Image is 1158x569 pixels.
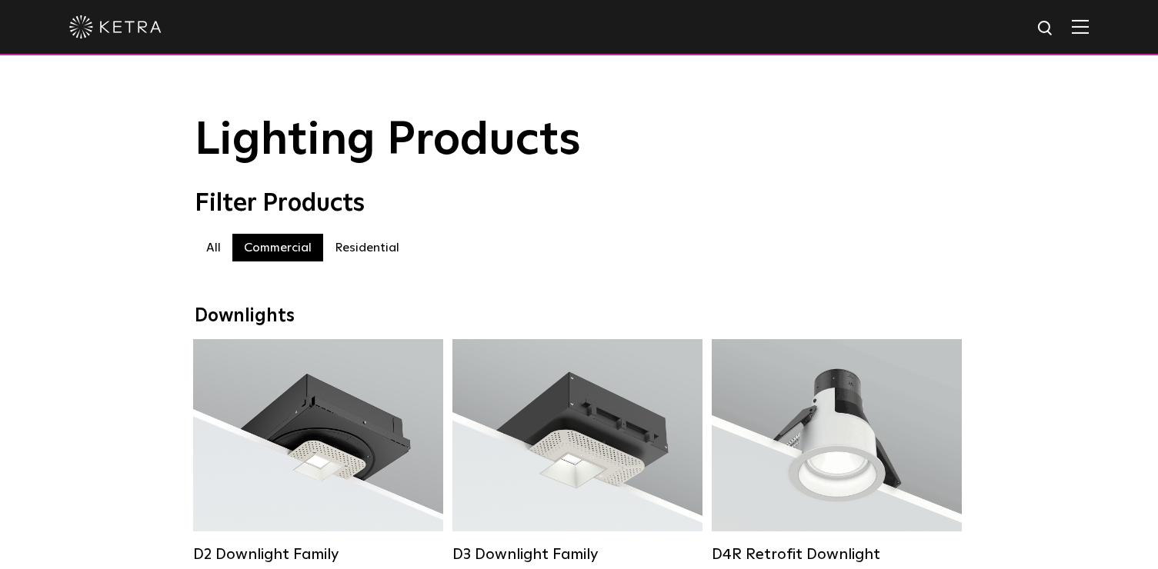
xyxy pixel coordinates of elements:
label: Residential [323,234,411,261]
div: D4R Retrofit Downlight [712,545,962,564]
div: D3 Downlight Family [452,545,702,564]
div: D2 Downlight Family [193,545,443,564]
div: Downlights [195,305,964,328]
a: D2 Downlight Family Lumen Output:1200Colors:White / Black / Gloss Black / Silver / Bronze / Silve... [193,339,443,564]
label: All [195,234,232,261]
img: ketra-logo-2019-white [69,15,162,38]
label: Commercial [232,234,323,261]
img: search icon [1036,19,1056,38]
a: D3 Downlight Family Lumen Output:700 / 900 / 1100Colors:White / Black / Silver / Bronze / Paintab... [452,339,702,564]
img: Hamburger%20Nav.svg [1072,19,1089,34]
div: Filter Products [195,189,964,218]
span: Lighting Products [195,118,581,164]
a: D4R Retrofit Downlight Lumen Output:800Colors:White / BlackBeam Angles:15° / 25° / 40° / 60°Watta... [712,339,962,564]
